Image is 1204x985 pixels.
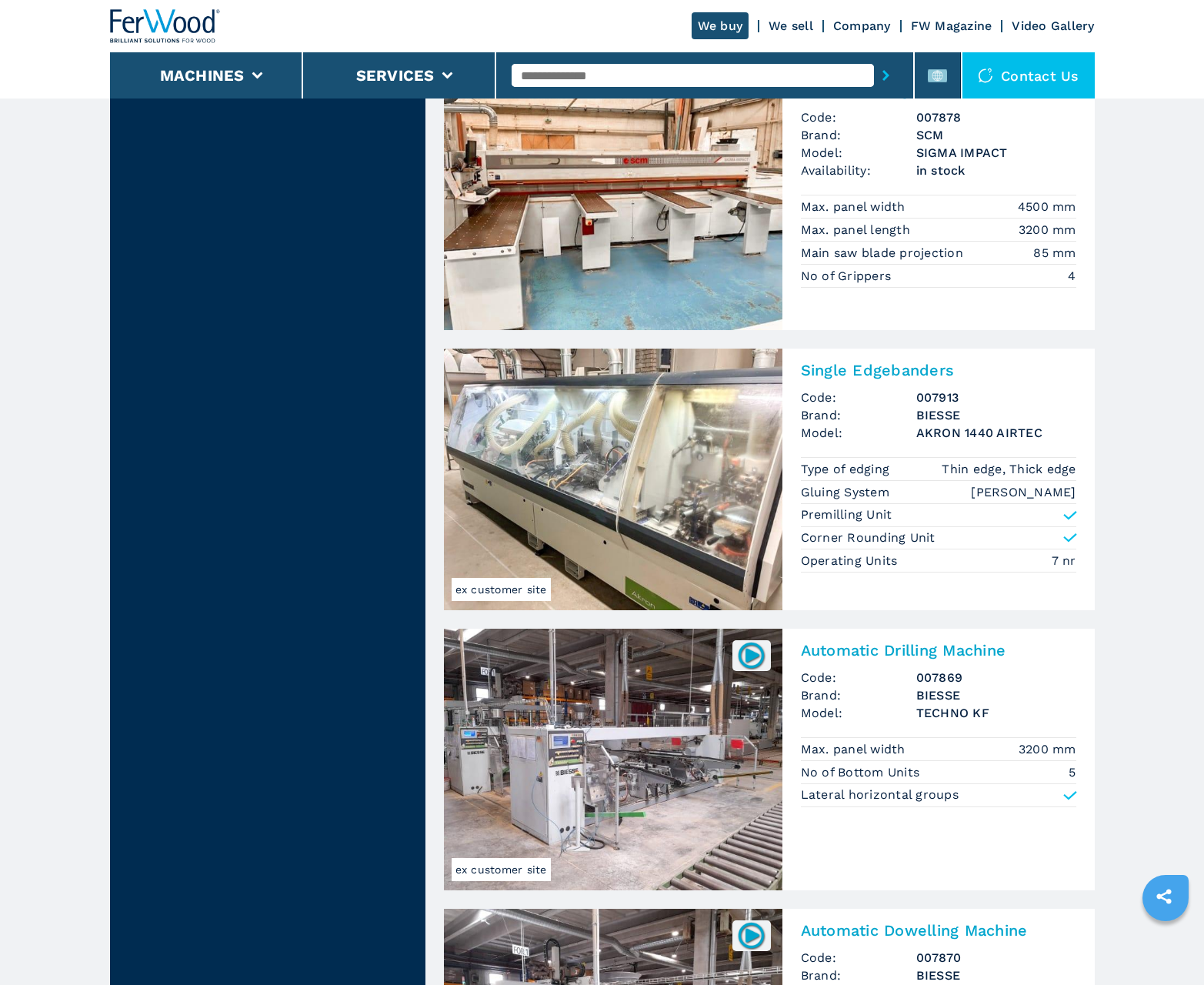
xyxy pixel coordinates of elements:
[801,921,1076,940] h2: Automatic Dowelling Machine
[916,686,1076,704] h3: BIESSE
[962,52,1095,98] div: Contact us
[801,162,916,179] span: Availability:
[801,484,894,501] p: Gluing System
[1019,740,1076,758] em: 3200 mm
[444,349,1095,610] a: Single Edgebanders BIESSE AKRON 1440 AIRTECex customer siteSingle EdgebandersCode:007913Brand:BIE...
[692,12,749,39] a: We buy
[911,18,992,33] a: FW Magazine
[444,629,1095,890] a: Automatic Drilling Machine BIESSE TECHNO KFex customer site007869Automatic Drilling MachineCode:0...
[801,553,902,569] p: Operating Units
[1019,221,1076,239] em: 3200 mm
[801,268,895,285] p: No of Grippers
[916,389,1076,406] h3: 007913
[833,18,891,33] a: Company
[444,349,782,610] img: Single Edgebanders BIESSE AKRON 1440 AIRTEC
[1012,18,1094,33] a: Video Gallery
[801,704,916,722] span: Model:
[736,640,766,670] img: 007869
[452,578,551,601] span: ex customer site
[801,245,968,262] p: Main saw blade projection
[801,967,916,984] span: Brand:
[801,199,909,215] p: Max. panel width
[916,109,1076,126] h3: 007878
[801,949,916,967] span: Code:
[1068,267,1076,285] em: 4
[1018,198,1076,215] em: 4500 mm
[801,641,1076,659] h2: Automatic Drilling Machine
[769,18,813,33] a: We sell
[978,68,993,83] img: Contact us
[916,162,1076,179] span: in stock
[801,461,894,478] p: Type of edging
[801,669,916,686] span: Code:
[916,949,1076,967] h3: 007870
[801,144,916,162] span: Model:
[801,222,915,239] p: Max. panel length
[110,9,221,43] img: Ferwood
[916,424,1076,442] h3: AKRON 1440 AIRTEC
[444,629,782,890] img: Automatic Drilling Machine BIESSE TECHNO KF
[971,483,1076,501] em: [PERSON_NAME]
[874,58,898,93] button: submit-button
[801,126,916,144] span: Brand:
[801,361,1076,379] h2: Single Edgebanders
[801,109,916,126] span: Code:
[736,920,766,950] img: 007870
[801,741,909,758] p: Max. panel width
[916,144,1076,162] h3: SIGMA IMPACT
[916,406,1076,424] h3: BIESSE
[1145,877,1183,916] a: sharethis
[1033,244,1076,262] em: 85 mm
[160,66,245,85] button: Machines
[444,68,1095,330] a: Front-Loading Panel Saws SCM SIGMA IMPACTFront-Loading Panel SawsCode:007878Brand:SCMModel:SIGMA ...
[801,686,916,704] span: Brand:
[1052,552,1076,569] em: 7 nr
[916,967,1076,984] h3: BIESSE
[452,858,551,881] span: ex customer site
[444,68,782,330] img: Front-Loading Panel Saws SCM SIGMA IMPACT
[916,669,1076,686] h3: 007869
[801,764,924,781] p: No of Bottom Units
[1069,763,1076,781] em: 5
[801,424,916,442] span: Model:
[801,529,936,546] p: Corner Rounding Unit
[916,126,1076,144] h3: SCM
[942,460,1076,478] em: Thin edge, Thick edge
[801,506,892,523] p: Premilling Unit
[801,389,916,406] span: Code:
[801,406,916,424] span: Brand:
[801,786,959,803] p: Lateral horizontal groups
[356,66,435,85] button: Services
[1139,916,1192,973] iframe: Chat
[916,704,1076,722] h3: TECHNO KF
